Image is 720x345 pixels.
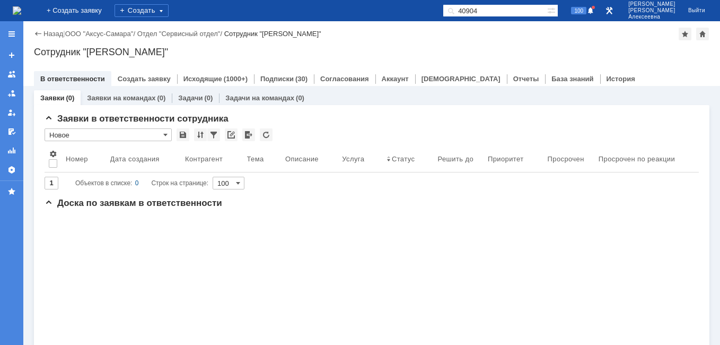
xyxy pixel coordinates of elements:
[603,4,616,17] a: Перейти в интерфейс администратора
[181,145,243,172] th: Контрагент
[338,145,382,172] th: Услуга
[106,145,181,172] th: Дата создания
[3,123,20,140] a: Мои согласования
[628,7,675,14] span: [PERSON_NAME]
[437,155,473,163] div: Решить до
[13,6,21,15] a: Перейти на домашнюю страницу
[183,75,222,83] a: Исходящие
[628,14,675,20] span: Алексеевна
[392,155,415,163] div: Статус
[87,94,155,102] a: Заявки на командах
[599,155,675,163] div: Просрочен по реакции
[63,29,65,37] div: |
[177,128,189,141] div: Сохранить вид
[185,155,223,163] div: Контрагент
[285,155,319,163] div: Описание
[628,1,675,7] span: [PERSON_NAME]
[204,94,213,102] div: (0)
[696,28,709,40] div: Сделать домашней страницей
[296,94,304,102] div: (0)
[224,30,321,38] div: Сотрудник "[PERSON_NAME]"
[488,155,524,163] div: Приоритет
[320,75,369,83] a: Согласования
[225,94,294,102] a: Задачи на командах
[571,7,586,14] span: 100
[45,198,222,208] span: Доска по заявкам в ответственности
[207,128,220,141] div: Фильтрация...
[118,75,171,83] a: Создать заявку
[3,142,20,159] a: Отчеты
[547,5,558,15] span: Расширенный поиск
[178,94,203,102] a: Задачи
[3,104,20,121] a: Мои заявки
[137,30,224,38] div: /
[3,47,20,64] a: Создать заявку
[484,145,543,172] th: Приоритет
[224,75,248,83] div: (1000+)
[62,145,106,172] th: Номер
[295,75,308,83] div: (30)
[66,94,74,102] div: (0)
[194,128,207,141] div: Сортировка...
[40,94,64,102] a: Заявки
[75,179,132,187] span: Объектов в списке:
[551,75,593,83] a: База знаний
[382,145,434,172] th: Статус
[243,145,282,172] th: Тема
[513,75,539,83] a: Отчеты
[137,30,221,38] a: Отдел "Сервисный отдел"
[40,75,105,83] a: В ответственности
[65,30,137,38] div: /
[422,75,501,83] a: [DEMOGRAPHIC_DATA]
[13,6,21,15] img: logo
[382,75,409,83] a: Аккаунт
[43,30,63,38] a: Назад
[342,155,364,163] div: Услуга
[260,128,273,141] div: Обновлять список
[260,75,294,83] a: Подписки
[247,155,264,163] div: Тема
[3,66,20,83] a: Заявки на командах
[115,4,169,17] div: Создать
[34,47,709,57] div: Сотрудник "[PERSON_NAME]"
[135,177,139,189] div: 0
[66,155,88,163] div: Номер
[607,75,635,83] a: История
[242,128,255,141] div: Экспорт списка
[49,150,57,158] span: Настройки
[75,177,208,189] i: Строк на странице:
[65,30,134,38] a: ООО "Аксус-Самара"
[679,28,691,40] div: Добавить в избранное
[3,85,20,102] a: Заявки в моей ответственности
[157,94,165,102] div: (0)
[225,128,238,141] div: Скопировать ссылку на список
[3,161,20,178] a: Настройки
[45,114,229,124] span: Заявки в ответственности сотрудника
[548,155,584,163] div: Просрочен
[110,155,160,163] div: Дата создания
